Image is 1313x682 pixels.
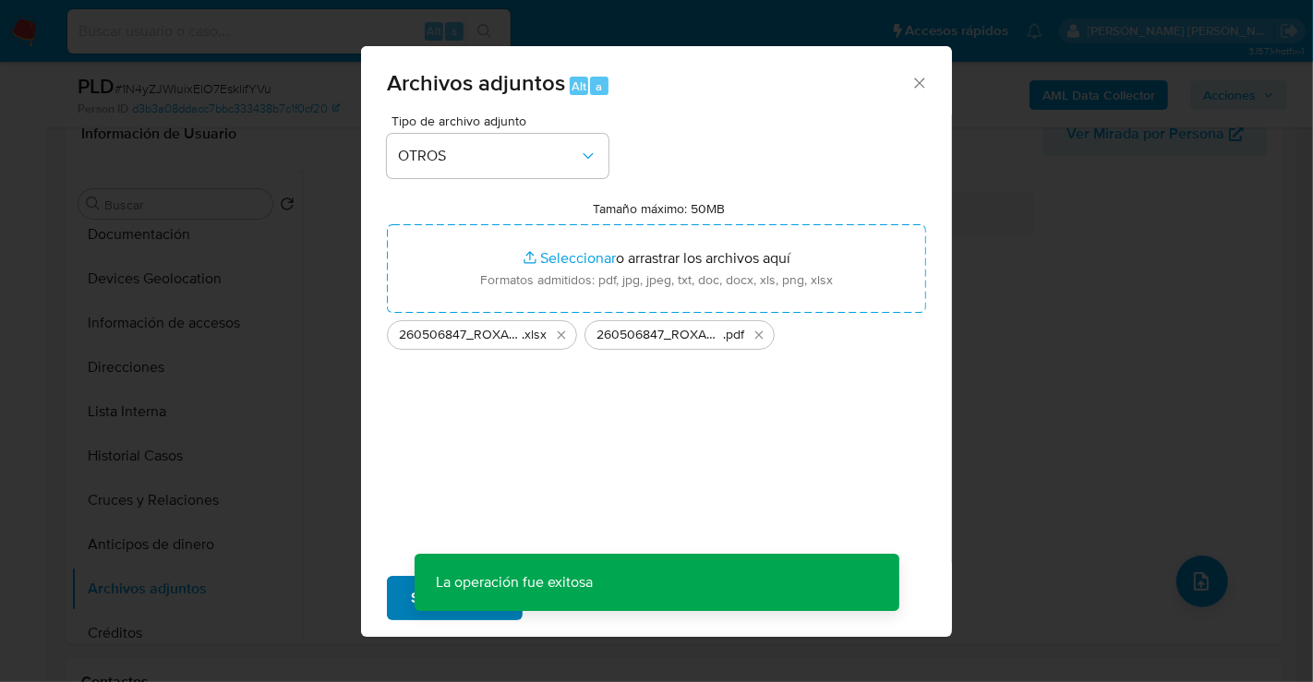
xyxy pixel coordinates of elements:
[572,78,586,95] span: Alt
[415,554,616,611] p: La operación fue exitosa
[748,324,770,346] button: Eliminar 260506847_ROXANA DEL ROSARIO CORZO MATAMBU_AGO25.pdf
[387,66,565,99] span: Archivos adjuntos
[398,147,579,165] span: OTROS
[554,578,614,618] span: Cancelar
[391,114,613,127] span: Tipo de archivo adjunto
[596,326,723,344] span: 260506847_ROXANA DEL [PERSON_NAME] MATAMBU_AGO25
[387,134,608,178] button: OTROS
[594,200,726,217] label: Tamaño máximo: 50MB
[550,324,572,346] button: Eliminar 260506847_ROXANA DEL ROSARIO CORZO MATAMBU_AGO25.xlsx
[596,78,602,95] span: a
[399,326,522,344] span: 260506847_ROXANA DEL [PERSON_NAME] MATAMBU_AGO25
[723,326,744,344] span: .pdf
[910,74,927,90] button: Cerrar
[387,576,523,620] button: Subir archivo
[522,326,547,344] span: .xlsx
[411,578,499,618] span: Subir archivo
[387,313,926,350] ul: Archivos seleccionados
